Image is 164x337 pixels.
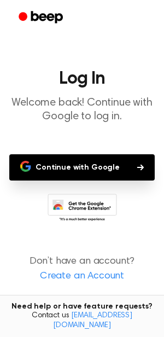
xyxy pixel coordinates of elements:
[9,70,155,88] h1: Log In
[9,154,155,181] button: Continue with Google
[7,311,157,330] span: Contact us
[9,96,155,124] p: Welcome back! Continue with Google to log in.
[11,269,153,284] a: Create an Account
[11,7,73,28] a: Beep
[9,254,155,284] p: Don’t have an account?
[53,312,132,329] a: [EMAIL_ADDRESS][DOMAIN_NAME]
